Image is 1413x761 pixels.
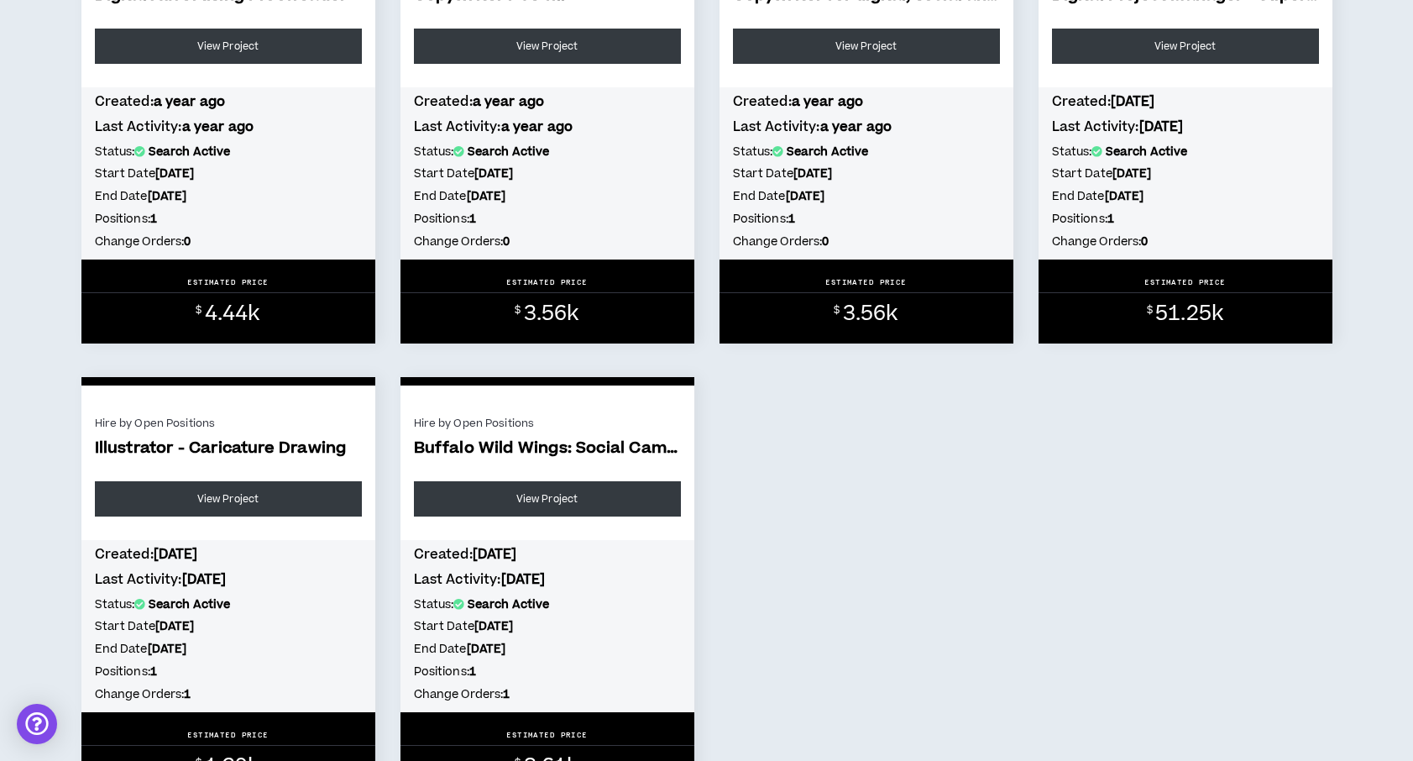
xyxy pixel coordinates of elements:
[95,210,362,228] h5: Positions:
[184,686,191,703] b: 1
[95,92,362,111] h4: Created:
[503,234,510,250] b: 0
[1111,92,1155,111] b: [DATE]
[792,92,864,111] b: a year ago
[515,303,521,318] sup: $
[468,596,550,613] b: Search Active
[1155,299,1223,328] span: 51.25k
[414,481,681,517] a: View Project
[155,165,195,182] b: [DATE]
[1052,210,1319,228] h5: Positions:
[1106,144,1188,160] b: Search Active
[793,165,833,182] b: [DATE]
[95,685,362,704] h5: Change Orders:
[469,211,476,228] b: 1
[733,92,1000,111] h4: Created:
[473,545,517,564] b: [DATE]
[95,663,362,681] h5: Positions:
[95,416,362,431] div: Hire by Open Positions
[414,118,681,136] h4: Last Activity:
[184,234,191,250] b: 0
[820,118,892,136] b: a year ago
[196,303,201,318] sup: $
[414,233,681,251] h5: Change Orders:
[150,664,157,680] b: 1
[95,640,362,659] h5: End Date
[468,144,550,160] b: Search Active
[154,545,198,564] b: [DATE]
[1144,277,1226,287] p: ESTIMATED PRICE
[1052,118,1319,136] h4: Last Activity:
[148,641,187,658] b: [DATE]
[414,416,681,431] div: Hire by Open Positions
[733,118,1000,136] h4: Last Activity:
[506,730,588,740] p: ESTIMATED PRICE
[414,617,681,636] h5: Start Date
[414,210,681,228] h5: Positions:
[733,210,1000,228] h5: Positions:
[733,187,1000,206] h5: End Date
[474,618,514,635] b: [DATE]
[786,188,825,205] b: [DATE]
[414,545,681,564] h4: Created:
[501,118,573,136] b: a year ago
[822,234,829,250] b: 0
[150,211,157,228] b: 1
[414,570,681,589] h4: Last Activity:
[149,144,231,160] b: Search Active
[825,277,907,287] p: ESTIMATED PRICE
[95,29,362,64] a: View Project
[414,92,681,111] h4: Created:
[95,617,362,636] h5: Start Date
[467,188,506,205] b: [DATE]
[473,92,545,111] b: a year ago
[414,640,681,659] h5: End Date
[414,663,681,681] h5: Positions:
[733,165,1000,183] h5: Start Date
[467,641,506,658] b: [DATE]
[733,29,1000,64] a: View Project
[154,92,226,111] b: a year ago
[501,570,546,589] b: [DATE]
[1141,234,1148,250] b: 0
[733,233,1000,251] h5: Change Orders:
[1105,188,1144,205] b: [DATE]
[17,704,57,744] div: Open Intercom Messenger
[414,29,681,64] a: View Project
[149,596,231,613] b: Search Active
[524,299,579,328] span: 3.56k
[834,303,840,318] sup: $
[788,211,795,228] b: 1
[95,481,362,517] a: View Project
[187,277,269,287] p: ESTIMATED PRICE
[1107,211,1114,228] b: 1
[95,187,362,206] h5: End Date
[843,299,898,328] span: 3.56k
[95,570,362,589] h4: Last Activity:
[95,118,362,136] h4: Last Activity:
[95,165,362,183] h5: Start Date
[182,570,227,589] b: [DATE]
[1052,143,1319,161] h5: Status:
[95,545,362,564] h4: Created:
[155,618,195,635] b: [DATE]
[95,439,362,459] span: Illustrator - Caricature Drawing
[503,686,510,703] b: 1
[1139,118,1184,136] b: [DATE]
[506,277,588,287] p: ESTIMATED PRICE
[1147,303,1153,318] sup: $
[469,664,476,680] b: 1
[182,118,254,136] b: a year ago
[148,188,187,205] b: [DATE]
[1052,187,1319,206] h5: End Date
[1052,165,1319,183] h5: Start Date
[414,685,681,704] h5: Change Orders:
[414,596,681,614] h5: Status:
[1052,233,1319,251] h5: Change Orders:
[733,143,1000,161] h5: Status:
[414,143,681,161] h5: Status:
[414,165,681,183] h5: Start Date
[205,299,260,328] span: 4.44k
[95,596,362,614] h5: Status:
[787,144,869,160] b: Search Active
